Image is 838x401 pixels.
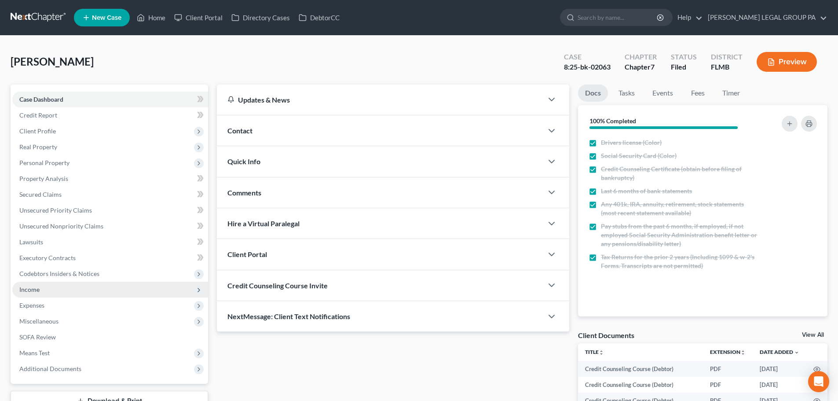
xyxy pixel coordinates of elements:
[227,281,328,290] span: Credit Counseling Course Invite
[601,187,692,195] span: Last 6 months of bank statements
[19,333,56,341] span: SOFA Review
[808,371,829,392] div: Open Intercom Messenger
[601,165,757,182] span: Credit Counseling Certificate (obtain before filing of bankruptcy)
[578,331,634,340] div: Client Documents
[19,175,68,182] span: Property Analysis
[19,365,81,372] span: Additional Documents
[227,188,261,197] span: Comments
[19,111,57,119] span: Credit Report
[19,96,63,103] span: Case Dashboard
[703,377,753,393] td: PDF
[599,350,604,355] i: unfold_more
[19,317,59,325] span: Miscellaneous
[625,62,657,72] div: Chapter
[19,302,44,309] span: Expenses
[601,222,757,248] span: Pay stubs from the past 6 months, if employed, if not employed Social Security Administration ben...
[227,219,300,228] span: Hire a Virtual Paralegal
[19,191,62,198] span: Secured Claims
[578,377,703,393] td: Credit Counseling Course (Debtor)
[19,286,40,293] span: Income
[12,107,208,123] a: Credit Report
[645,85,680,102] a: Events
[227,95,532,104] div: Updates & News
[11,55,94,68] span: [PERSON_NAME]
[802,332,824,338] a: View All
[19,127,56,135] span: Client Profile
[227,250,267,258] span: Client Portal
[12,92,208,107] a: Case Dashboard
[12,250,208,266] a: Executory Contracts
[227,157,260,166] span: Quick Info
[601,138,662,147] span: Drivers license (Color)
[711,62,743,72] div: FLMB
[19,238,43,246] span: Lawsuits
[703,10,827,26] a: [PERSON_NAME] LEGAL GROUP PA
[753,377,806,393] td: [DATE]
[671,52,697,62] div: Status
[578,9,658,26] input: Search by name...
[684,85,712,102] a: Fees
[578,361,703,377] td: Credit Counseling Course (Debtor)
[12,171,208,187] a: Property Analysis
[12,187,208,202] a: Secured Claims
[601,151,677,160] span: Social Security Card (Color)
[19,349,50,357] span: Means Test
[19,159,70,166] span: Personal Property
[703,361,753,377] td: PDF
[564,52,611,62] div: Case
[651,63,655,71] span: 7
[601,200,757,217] span: Any 401k, IRA, annuity, retirement, stock statements (most recent statement available)
[611,85,642,102] a: Tasks
[757,52,817,72] button: Preview
[760,349,799,355] a: Date Added expand_more
[294,10,344,26] a: DebtorCC
[710,349,746,355] a: Extensionunfold_more
[19,143,57,151] span: Real Property
[92,15,121,21] span: New Case
[170,10,227,26] a: Client Portal
[715,85,747,102] a: Timer
[19,222,103,230] span: Unsecured Nonpriority Claims
[132,10,170,26] a: Home
[671,62,697,72] div: Filed
[19,270,99,277] span: Codebtors Insiders & Notices
[12,218,208,234] a: Unsecured Nonpriority Claims
[19,254,76,261] span: Executory Contracts
[601,253,757,270] span: Tax Returns for the prior 2 years (Including 1099 & w-2's Forms. Transcripts are not permitted)
[227,10,294,26] a: Directory Cases
[585,349,604,355] a: Titleunfold_more
[19,206,92,214] span: Unsecured Priority Claims
[12,202,208,218] a: Unsecured Priority Claims
[12,234,208,250] a: Lawsuits
[740,350,746,355] i: unfold_more
[12,329,208,345] a: SOFA Review
[625,52,657,62] div: Chapter
[227,312,350,320] span: NextMessage: Client Text Notifications
[711,52,743,62] div: District
[564,62,611,72] div: 8:25-bk-02063
[794,350,799,355] i: expand_more
[227,126,252,135] span: Contact
[589,117,636,125] strong: 100% Completed
[753,361,806,377] td: [DATE]
[578,85,608,102] a: Docs
[673,10,703,26] a: Help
